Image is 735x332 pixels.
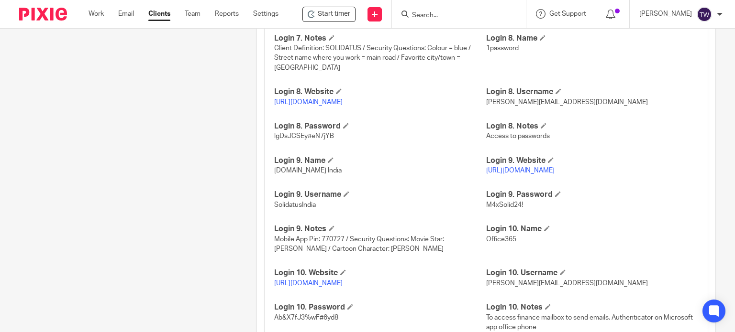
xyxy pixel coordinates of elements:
[19,8,67,21] img: Pixie
[274,167,342,174] span: [DOMAIN_NAME] India
[274,202,316,208] span: SolidatusIndia
[274,190,486,200] h4: Login 9. Username
[486,302,698,312] h4: Login 10. Notes
[274,268,486,278] h4: Login 10. Website
[302,7,356,22] div: Solidatus (Threadneedle Ltd T/A)
[549,11,586,17] span: Get Support
[274,224,486,234] h4: Login 9. Notes
[486,224,698,234] h4: Login 10. Name
[274,302,486,312] h4: Login 10. Password
[486,133,550,139] span: Access to passwords
[274,121,486,131] h4: Login 8. Password
[274,87,486,97] h4: Login 8. Website
[486,167,555,174] a: [URL][DOMAIN_NAME]
[274,280,343,287] a: [URL][DOMAIN_NAME]
[486,99,648,106] span: [PERSON_NAME][EMAIL_ADDRESS][DOMAIN_NAME]
[486,190,698,200] h4: Login 9. Password
[486,280,648,287] span: [PERSON_NAME][EMAIL_ADDRESS][DOMAIN_NAME]
[486,87,698,97] h4: Login 8. Username
[274,314,338,321] span: Ab&X7fJ3%wF#6yd8
[486,236,516,243] span: Office365
[486,202,523,208] span: M4xSolid24!
[486,314,693,331] span: To access finance mailbox to send emails. Authenticator on Microsoft app office phone
[274,33,486,43] h4: Login 7. Notes
[486,45,519,52] span: 1password
[486,33,698,43] h4: Login 8. Name
[486,156,698,166] h4: Login 9. Website
[486,121,698,131] h4: Login 8. Notes
[274,236,444,252] span: Mobile App Pin: 770727 / Security Questions: Movie Star: [PERSON_NAME] / Cartoon Character: [PERS...
[185,9,200,19] a: Team
[215,9,239,19] a: Reports
[639,9,692,19] p: [PERSON_NAME]
[274,45,471,71] span: Client Definition: SOLIDATUS / Security Questions: Colour = blue / Street name where you work = m...
[411,11,497,20] input: Search
[253,9,278,19] a: Settings
[697,7,712,22] img: svg%3E
[486,268,698,278] h4: Login 10. Username
[274,156,486,166] h4: Login 9. Name
[148,9,170,19] a: Clients
[274,133,334,139] span: lgDsJCSEy#eN7jYB
[274,99,343,106] a: [URL][DOMAIN_NAME]
[318,9,350,19] span: Start timer
[89,9,104,19] a: Work
[118,9,134,19] a: Email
